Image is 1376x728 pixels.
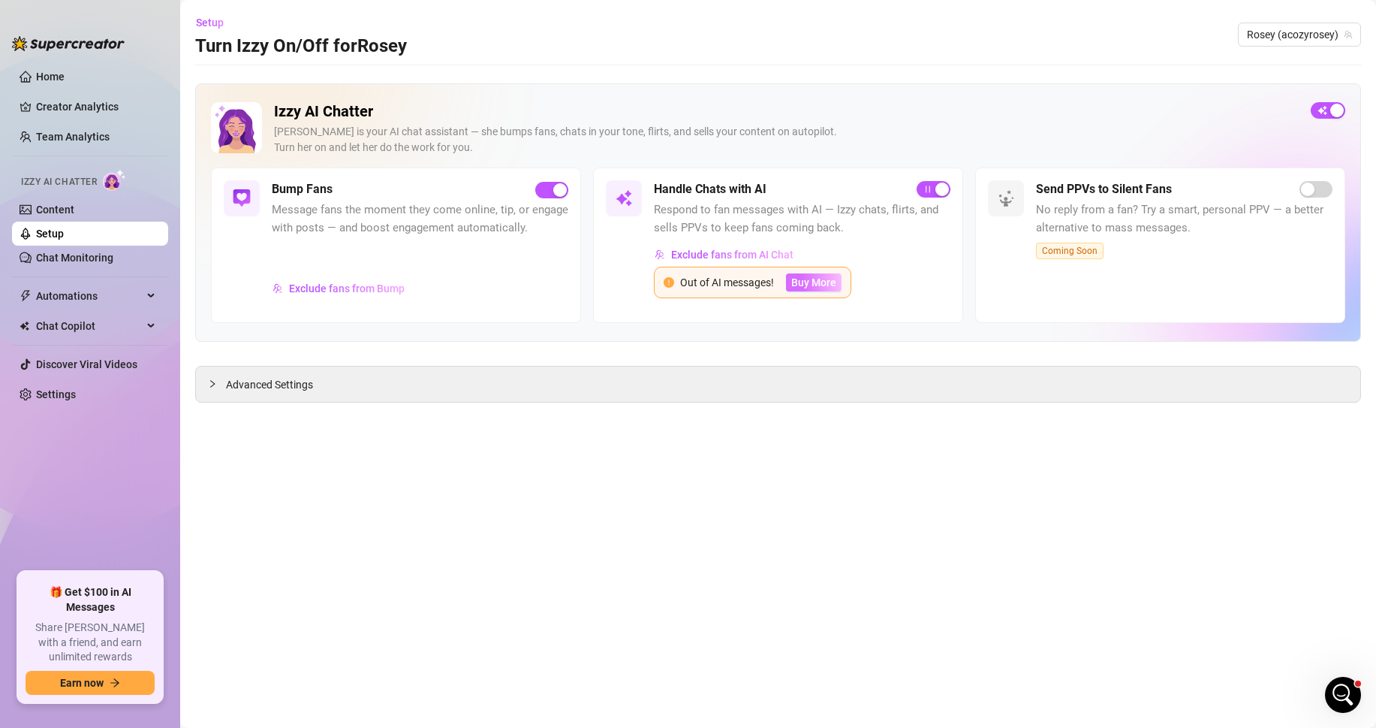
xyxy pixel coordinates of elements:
div: Mason says… [12,140,288,333]
a: Creator Analytics [36,95,156,119]
span: Izzy AI Chatter [21,175,97,189]
span: Setup [196,17,224,29]
div: Hey [PERSON_NAME], I checked and the last payment attempt was unsuccessful. If this is your first... [24,376,234,523]
a: Home [36,71,65,83]
h3: Turn Izzy On/Off for Rosey [195,35,407,59]
span: exclamation-circle [664,277,674,288]
b: Giselle [89,337,124,347]
div: [PERSON_NAME] is your AI chat assistant — she bumps fans, chats in your tone, flirts, and sells y... [274,124,1299,156]
span: Rosey (acozyrosey) [1247,23,1352,46]
span: Automations [36,284,143,308]
button: Exclude fans from AI Chat [654,243,794,267]
span: Message fans the moment they come online, tip, or engage with posts — and boost engagement automa... [272,201,568,237]
textarea: Message… [13,461,288,486]
div: Payment for my last subscription purchase, I Have Just updated the payment information linked to ... [66,150,276,312]
button: Earn nowarrow-right [26,671,155,695]
h5: Bump Fans [272,180,333,198]
span: Chat Copilot [36,314,143,338]
div: Hey [PERSON_NAME], I checked and the last payment attempt was unsuccessful. If this is your first... [12,367,246,532]
img: Profile image for Giselle [70,334,85,349]
a: Content [36,204,74,216]
div: Out of AI messages! [680,274,774,291]
img: svg%3e [233,189,251,207]
button: Gif picker [47,492,59,504]
div: Giselle says… [12,332,288,367]
button: Send a message… [257,486,282,510]
img: svg%3e [997,189,1015,207]
span: collapsed [208,379,217,388]
img: AI Chatter [103,169,126,191]
button: Start recording [95,492,107,504]
img: Izzy AI Chatter [211,102,262,153]
iframe: Intercom live chat [1325,677,1361,713]
span: 🎁 Get $100 in AI Messages [26,585,155,615]
img: svg%3e [272,283,283,294]
h2: Izzy AI Chatter [274,102,1299,121]
img: svg%3e [655,249,665,260]
h1: Giselle [73,8,113,19]
a: Chat Monitoring [36,252,113,264]
button: Upload attachment [71,492,83,504]
img: Chat Copilot [20,321,29,331]
div: Giselle says… [12,367,288,565]
span: No reply from a fan? Try a smart, personal PPV — a better alternative to mass messages. [1036,201,1332,237]
div: Payment for my last subscription purchase, I [66,100,276,129]
button: Home [235,6,263,35]
img: svg%3e [615,189,633,207]
p: Active 13h ago [73,19,146,34]
a: Discover Viral Videos [36,358,137,370]
div: Payment for my last subscription purchase, I Have Just updated the payment information linked to ... [54,140,288,321]
span: thunderbolt [20,290,32,302]
div: Close [263,6,291,33]
button: Buy More [786,273,842,292]
span: Coming Soon [1036,243,1104,259]
div: Payment for my last subscription purchase, I [54,91,288,138]
button: Emoji picker [23,492,35,504]
a: Team Analytics [36,131,110,143]
span: Earn now [60,677,104,689]
span: Exclude fans from Bump [289,282,405,295]
h5: Send PPVs to Silent Fans [1036,180,1172,198]
span: Advanced Settings [226,376,313,393]
button: go back [10,6,38,35]
button: Setup [195,11,236,35]
span: Respond to fan messages with AI — Izzy chats, flirts, and sells PPVs to keep fans coming back. [654,201,950,237]
a: Setup [36,228,64,240]
span: Buy More [791,276,836,288]
a: Settings [36,388,76,400]
span: arrow-right [110,678,120,688]
span: team [1344,30,1353,39]
img: logo-BBDzfeDw.svg [12,36,125,51]
span: Exclude fans from AI Chat [671,249,793,261]
span: Share [PERSON_NAME] with a friend, and earn unlimited rewards [26,621,155,665]
div: Mason says… [12,91,288,140]
button: Exclude fans from Bump [272,276,405,301]
img: Profile image for Giselle [43,8,67,32]
div: joined the conversation [89,335,231,349]
h5: Handle Chats with AI [654,180,766,198]
div: collapsed [208,376,226,392]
